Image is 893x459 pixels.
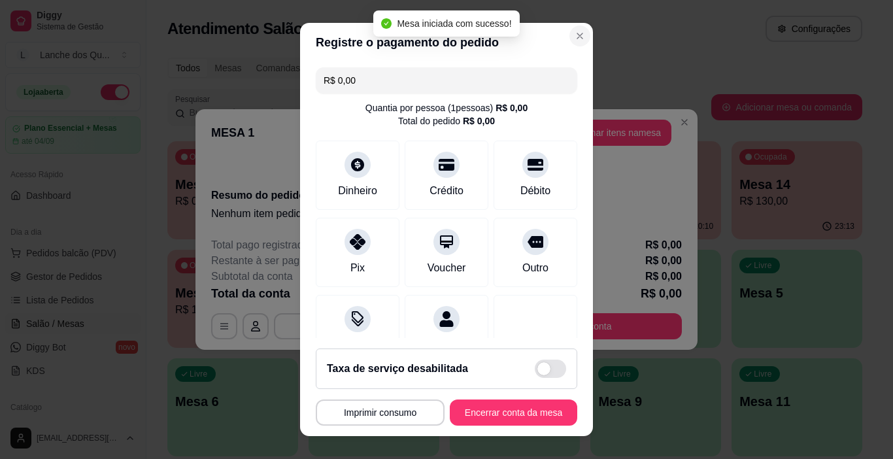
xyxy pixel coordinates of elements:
[428,260,466,276] div: Voucher
[324,67,569,93] input: Ex.: hambúrguer de cordeiro
[520,183,550,199] div: Débito
[327,361,468,377] h2: Taxa de serviço desabilitada
[365,101,528,114] div: Quantia por pessoa ( 1 pessoas)
[316,399,445,426] button: Imprimir consumo
[338,183,377,199] div: Dinheiro
[300,23,593,62] header: Registre o pagamento do pedido
[569,25,590,46] button: Close
[463,114,495,127] div: R$ 0,00
[397,18,511,29] span: Mesa iniciada com sucesso!
[522,260,548,276] div: Outro
[430,183,463,199] div: Crédito
[381,18,392,29] span: check-circle
[350,260,365,276] div: Pix
[450,399,577,426] button: Encerrar conta da mesa
[496,101,528,114] div: R$ 0,00
[398,114,495,127] div: Total do pedido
